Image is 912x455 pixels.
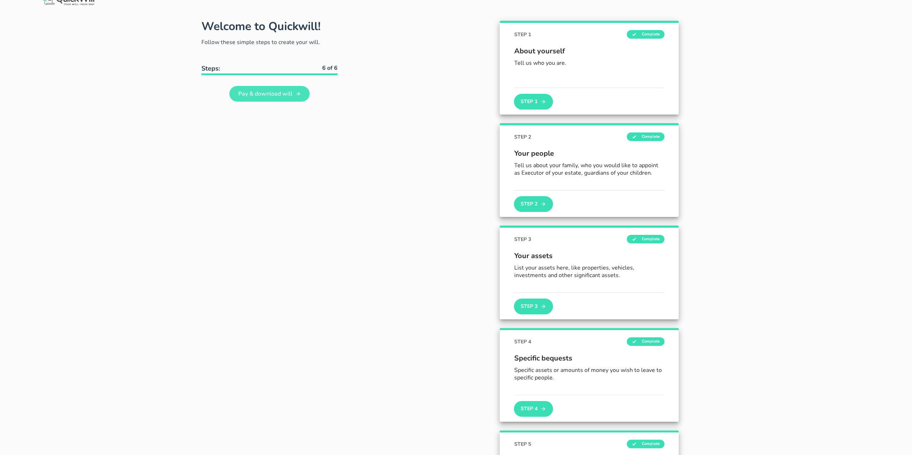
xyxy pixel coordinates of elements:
[514,401,553,417] button: Step 4
[514,264,664,279] p: List your assets here, like properties, vehicles, investments and other significant assets.
[514,94,553,110] button: Step 1
[514,162,664,177] p: Tell us about your family, who you would like to appoint as Executor of your estate, guardians of...
[627,132,664,141] span: Complete
[201,38,338,47] p: Follow these simple steps to create your will.
[201,19,321,34] h1: Welcome to Quickwill!
[627,337,664,346] span: Complete
[514,353,664,364] span: Specific bequests
[514,338,531,345] span: STEP 4
[229,86,310,102] a: Pay & download will
[627,30,664,39] span: Complete
[627,440,664,448] span: Complete
[514,133,531,141] span: STEP 2
[514,59,664,67] p: Tell us who you are.
[322,64,338,72] b: 6 of 6
[514,367,664,382] p: Specific assets or amounts of money you wish to leave to specific people.
[514,251,664,261] span: Your assets
[627,235,664,243] span: Complete
[514,196,553,212] button: Step 2
[514,299,553,314] button: Step 3
[201,64,220,73] b: Steps:
[514,148,664,159] span: Your people
[514,236,531,243] span: STEP 3
[514,440,531,448] span: STEP 5
[514,46,664,57] span: About yourself
[514,31,531,38] span: STEP 1
[238,90,292,98] span: Pay & download will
